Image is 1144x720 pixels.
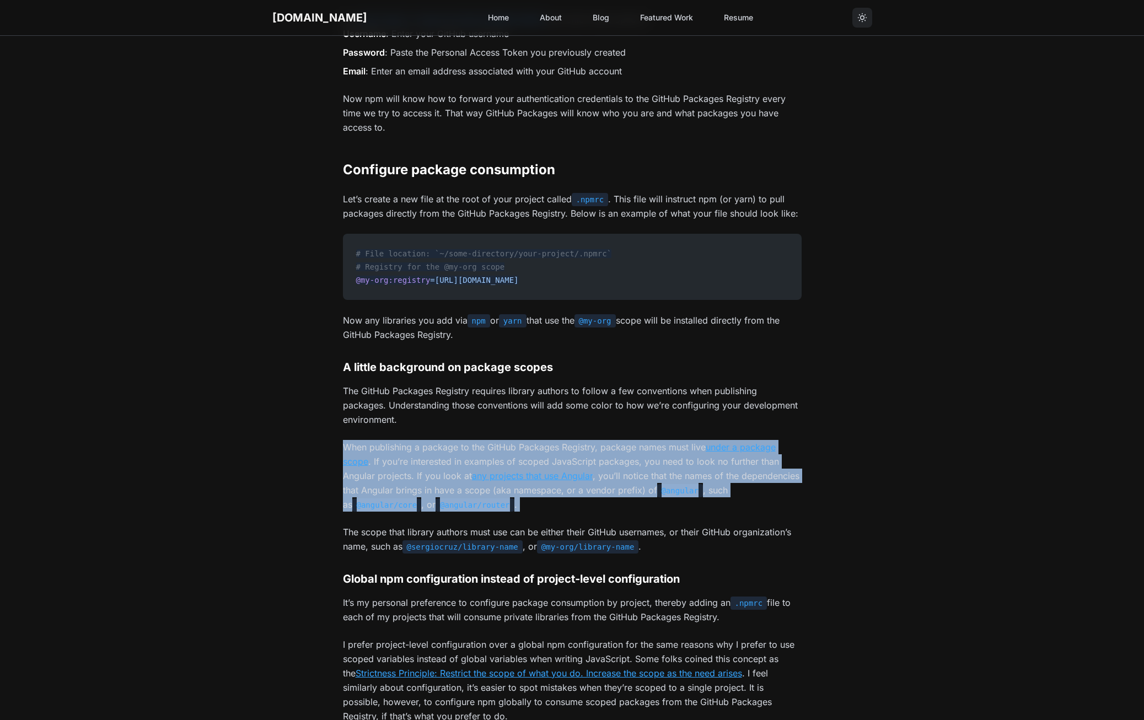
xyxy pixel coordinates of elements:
a: Home [481,8,515,28]
code: @angular/router [436,498,514,512]
p: Let’s create a new file at the root of your project called . This file will instruct npm (or yarn... [343,192,802,221]
a: About [533,8,568,28]
span: # File location: `~/some-directory/your-project/.npmrc` [356,249,612,258]
h3: A little background on package scopes [343,359,802,375]
code: @my-org [574,314,616,327]
a: [DOMAIN_NAME] [272,11,367,24]
code: @angular/core [352,498,422,512]
p: When publishing a package to the GitHub Packages Registry, package names must live . If you’re in... [343,440,802,512]
p: The GitHub Packages Registry requires library authors to follow a few conventions when publishing... [343,384,802,427]
span: =[URL][DOMAIN_NAME] [430,276,518,284]
code: .npmrc [731,597,767,610]
li: : Paste the Personal Access Token you previously created [343,45,802,60]
li: : Enter an email address associated with your GitHub account [343,64,802,78]
p: The scope that library authors must use can be either their GitHub usernames, or their GitHub org... [343,525,802,554]
span: @my-org:registry [356,276,431,284]
li: Run and enter these options: [343,12,802,78]
h2: Configure package consumption [343,161,802,179]
a: any projects that use Angular [472,470,593,481]
a: Featured Work [633,8,700,28]
a: Blog [586,8,616,28]
code: .npmrc [572,193,609,206]
a: Strictness Principle: Restrict the scope of what you do. Increase the scope as the need arises [356,668,742,679]
p: Now any libraries you add via or that use the scope will be installed directly from the GitHub Pa... [343,313,802,342]
strong: Username [343,28,386,39]
p: Now npm will know how to forward your authentication credentials to the GitHub Packages Registry ... [343,92,802,135]
span: # Registry for the @my-org scope [356,262,505,271]
code: npm [468,314,490,327]
strong: Password [343,47,385,58]
h3: Global npm configuration instead of project-level configuration [343,571,802,587]
strong: Email [343,66,366,77]
code: @sergiocruz/library-name [402,540,523,554]
p: It’s my personal preference to configure package consumption by project, thereby adding an file t... [343,595,802,624]
button: Toggle theme [852,8,872,28]
a: Resume [717,8,760,28]
code: @my-org/library-name [537,540,639,554]
a: under a package scope [343,442,776,467]
code: yarn [499,314,527,327]
code: @angular [657,484,703,497]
